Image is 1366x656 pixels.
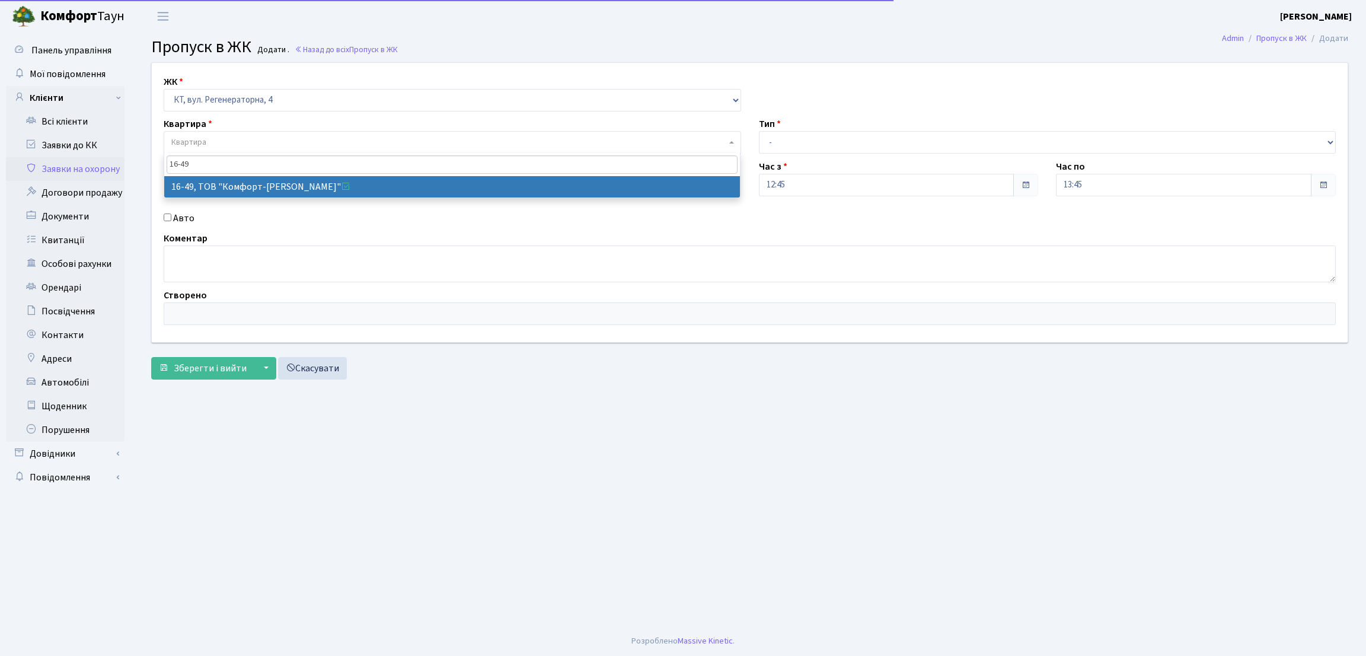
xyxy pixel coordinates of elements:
a: Повідомлення [6,466,125,489]
button: Переключити навігацію [148,7,178,26]
a: Адреси [6,347,125,371]
label: Час з [759,160,787,174]
label: Тип [759,117,781,131]
a: Довідники [6,442,125,466]
label: Авто [173,211,194,225]
a: Договори продажу [6,181,125,205]
span: Квартира [171,136,206,148]
label: Створено [164,288,207,302]
span: Пропуск в ЖК [151,35,251,59]
li: 16-49, ТОВ "Комфорт-[PERSON_NAME]" [164,176,740,198]
a: Massive Kinetic [678,635,733,647]
nav: breadcrumb [1204,26,1366,51]
b: Комфорт [40,7,97,26]
span: Мої повідомлення [30,68,106,81]
a: Пропуск в ЖК [1256,32,1307,44]
a: Мої повідомлення [6,62,125,86]
a: Посвідчення [6,300,125,323]
small: Додати . [255,45,289,55]
a: [PERSON_NAME] [1280,9,1352,24]
li: Додати [1307,32,1348,45]
a: Квитанції [6,228,125,252]
a: Заявки на охорону [6,157,125,181]
span: Зберегти і вийти [174,362,247,375]
a: Автомобілі [6,371,125,394]
label: Коментар [164,231,208,246]
a: Орендарі [6,276,125,300]
span: Пропуск в ЖК [349,44,398,55]
a: Порушення [6,418,125,442]
span: Панель управління [31,44,111,57]
a: Особові рахунки [6,252,125,276]
span: Таун [40,7,125,27]
b: [PERSON_NAME] [1280,10,1352,23]
a: Скасувати [278,357,347,380]
a: Admin [1222,32,1244,44]
img: logo.png [12,5,36,28]
button: Зберегти і вийти [151,357,254,380]
div: Розроблено . [631,635,735,648]
a: Клієнти [6,86,125,110]
label: Час по [1056,160,1085,174]
a: Всі клієнти [6,110,125,133]
a: Щоденник [6,394,125,418]
a: Заявки до КК [6,133,125,157]
a: Панель управління [6,39,125,62]
a: Назад до всіхПропуск в ЖК [295,44,398,55]
label: ЖК [164,75,183,89]
label: Квартира [164,117,212,131]
a: Документи [6,205,125,228]
a: Контакти [6,323,125,347]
